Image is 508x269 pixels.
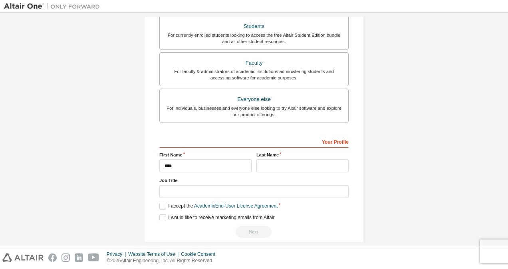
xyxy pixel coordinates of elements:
p: © 2025 Altair Engineering, Inc. All Rights Reserved. [107,257,220,264]
div: Students [165,21,343,32]
div: Read and acccept EULA to continue [159,226,349,238]
div: Your Profile [159,135,349,148]
div: Faculty [165,57,343,69]
label: First Name [159,152,252,158]
label: I would like to receive marketing emails from Altair [159,214,274,221]
img: youtube.svg [88,253,99,262]
div: Cookie Consent [181,251,220,257]
img: altair_logo.svg [2,253,44,262]
label: Last Name [256,152,349,158]
div: Everyone else [165,94,343,105]
div: For faculty & administrators of academic institutions administering students and accessing softwa... [165,68,343,81]
label: I accept the [159,203,278,210]
div: For currently enrolled students looking to access the free Altair Student Edition bundle and all ... [165,32,343,45]
img: linkedin.svg [75,253,83,262]
img: facebook.svg [48,253,57,262]
div: Website Terms of Use [128,251,181,257]
label: Job Title [159,177,349,184]
div: Privacy [107,251,128,257]
div: For individuals, businesses and everyone else looking to try Altair software and explore our prod... [165,105,343,118]
img: Altair One [4,2,104,10]
img: instagram.svg [62,253,70,262]
a: Academic End-User License Agreement [194,203,278,209]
